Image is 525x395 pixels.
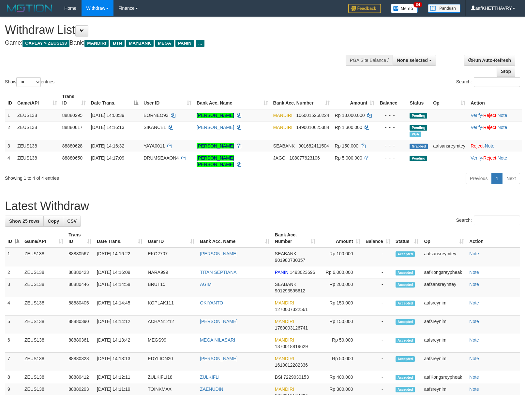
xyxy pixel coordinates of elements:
td: EDYLION20 [145,353,197,371]
td: - [363,278,393,297]
td: ZEUS138 [22,353,66,371]
a: Copy [43,216,63,227]
td: [DATE] 14:12:11 [94,371,145,383]
input: Search: [474,77,520,87]
td: 1 [5,109,15,121]
td: ZEUS138 [15,140,60,152]
th: ID: activate to sort column descending [5,229,22,247]
th: Status: activate to sort column ascending [393,229,422,247]
a: Note [498,125,507,130]
span: Rp 13.000.000 [335,113,365,118]
span: JAGO [273,155,286,161]
a: [PERSON_NAME] [200,251,237,256]
td: 88880328 [66,353,94,371]
span: MEGA [155,40,174,47]
td: Rp 6,000,000 [318,266,363,278]
td: - [363,297,393,316]
span: Marked by aafsolysreylen [410,132,421,137]
span: Accepted [396,356,415,362]
span: 88880617 [62,125,82,130]
th: Bank Acc. Number: activate to sort column ascending [272,229,318,247]
span: Accepted [396,251,415,257]
span: Copy 1370018819629 to clipboard [275,344,308,349]
span: ... [196,40,204,47]
td: 88880361 [66,334,94,353]
td: ZULKIFLI18 [145,371,197,383]
a: Note [498,113,507,118]
a: Note [485,143,495,148]
span: Copy 1493023696 to clipboard [290,270,315,275]
th: Amount: activate to sort column ascending [332,91,377,109]
span: Copy 901293595612 to clipboard [275,288,305,293]
span: [DATE] 14:16:32 [91,143,124,148]
a: [PERSON_NAME] [PERSON_NAME] [197,155,234,167]
span: Rp 5.000.000 [335,155,362,161]
a: Note [469,374,479,380]
div: - - - [380,124,404,131]
div: Showing 1 to 4 of 4 entries [5,172,214,181]
span: [DATE] 14:08:39 [91,113,124,118]
th: Op: activate to sort column ascending [430,91,468,109]
td: NARA999 [145,266,197,278]
span: Copy 1060015258224 to clipboard [296,113,329,118]
td: 7 [5,353,22,371]
td: [DATE] 14:14:58 [94,278,145,297]
span: PANIN [275,270,289,275]
td: BRUT15 [145,278,197,297]
span: BSI [275,374,282,380]
span: Accepted [396,375,415,380]
a: Note [498,155,507,161]
th: Game/API: activate to sort column ascending [22,229,66,247]
span: [DATE] 14:17:09 [91,155,124,161]
a: Next [502,173,520,184]
span: DRUMSEAAON4 [143,155,179,161]
td: [DATE] 14:16:09 [94,266,145,278]
th: Bank Acc. Name: activate to sort column ascending [197,229,272,247]
td: Rp 400,000 [318,371,363,383]
td: · · [468,121,522,140]
a: ZULKIFLI [200,374,219,380]
a: Note [469,251,479,256]
h1: Latest Withdraw [5,200,520,213]
span: Show 25 rows [9,219,39,224]
td: 8 [5,371,22,383]
span: Accepted [396,338,415,343]
span: [DATE] 14:16:13 [91,125,124,130]
span: Grabbed [410,144,428,149]
td: 88880446 [66,278,94,297]
a: Note [469,319,479,324]
td: 6 [5,334,22,353]
div: - - - [380,155,404,161]
span: Copy 901980730357 to clipboard [275,258,305,263]
td: · · [468,152,522,170]
td: aafsreynim [421,353,467,371]
td: 88880405 [66,297,94,316]
a: CSV [63,216,81,227]
a: Note [469,282,479,287]
th: Action [467,229,520,247]
span: Accepted [396,319,415,325]
th: Balance: activate to sort column ascending [363,229,393,247]
button: None selected [393,55,436,66]
div: PGA Site Balance / [346,55,393,66]
a: 1 [491,173,502,184]
td: ZEUS138 [22,266,66,278]
span: 88880628 [62,143,82,148]
td: ZEUS138 [22,371,66,383]
span: PANIN [175,40,194,47]
span: OXPLAY > ZEUS138 [22,40,69,47]
td: · · [468,109,522,121]
span: 88880295 [62,113,82,118]
td: ZEUS138 [22,334,66,353]
th: Bank Acc. Number: activate to sort column ascending [271,91,332,109]
td: ZEUS138 [22,316,66,334]
a: [PERSON_NAME] [197,113,234,118]
td: ZEUS138 [22,278,66,297]
span: MANDIRI [275,356,294,361]
span: None selected [397,58,428,63]
a: Note [469,387,479,392]
td: aafsansreymtey [430,140,468,152]
td: 4 [5,152,15,170]
a: Previous [466,173,492,184]
span: Copy 1610012282336 to clipboard [275,362,308,368]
